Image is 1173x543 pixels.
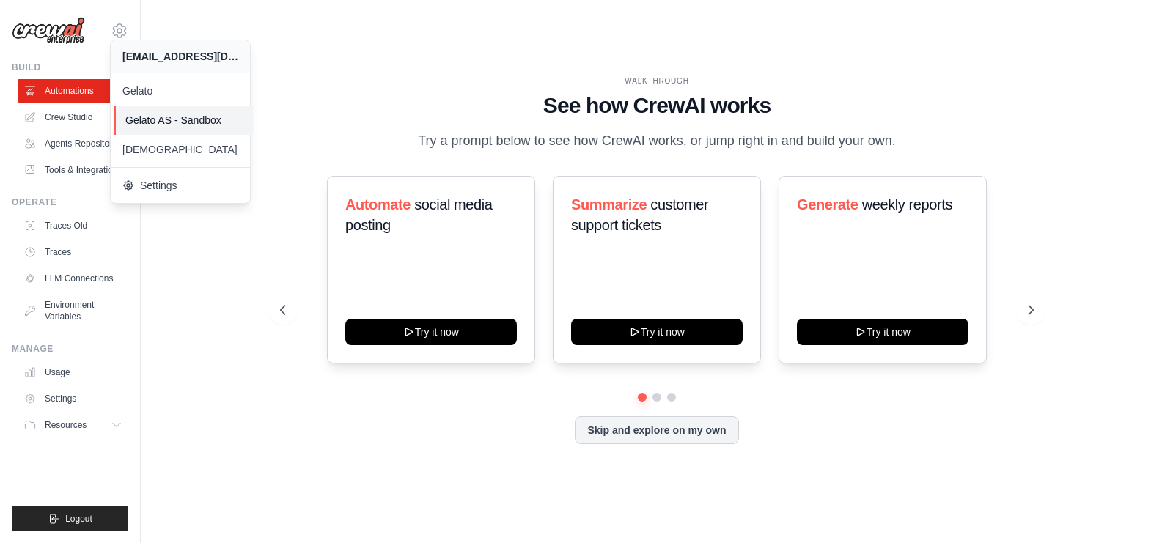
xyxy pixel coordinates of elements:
[575,416,738,444] button: Skip and explore on my own
[12,196,128,208] div: Operate
[18,106,128,129] a: Crew Studio
[65,513,92,525] span: Logout
[45,419,87,431] span: Resources
[18,387,128,410] a: Settings
[18,413,128,437] button: Resources
[862,196,952,213] span: weekly reports
[280,92,1033,119] h1: See how CrewAI works
[18,240,128,264] a: Traces
[411,130,903,152] p: Try a prompt below to see how CrewAI works, or jump right in and build your own.
[12,17,85,45] img: Logo
[345,196,493,233] span: social media posting
[122,49,238,64] div: [EMAIL_ADDRESS][DOMAIN_NAME]
[18,158,128,182] a: Tools & Integrations
[12,506,128,531] button: Logout
[571,196,647,213] span: Summarize
[345,319,517,345] button: Try it now
[1100,473,1173,543] iframe: Chat Widget
[571,196,708,233] span: customer support tickets
[18,361,128,384] a: Usage
[122,142,238,157] span: [DEMOGRAPHIC_DATA]
[571,319,743,345] button: Try it now
[18,79,128,103] a: Automations
[12,343,128,355] div: Manage
[18,267,128,290] a: LLM Connections
[12,62,128,73] div: Build
[280,75,1033,86] div: WALKTHROUGH
[18,214,128,237] a: Traces Old
[18,132,128,155] a: Agents Repository
[345,196,411,213] span: Automate
[122,84,238,98] span: Gelato
[18,293,128,328] a: Environment Variables
[797,319,968,345] button: Try it now
[125,113,241,128] span: Gelato AS - Sandbox
[122,178,238,193] span: Settings
[797,196,858,213] span: Generate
